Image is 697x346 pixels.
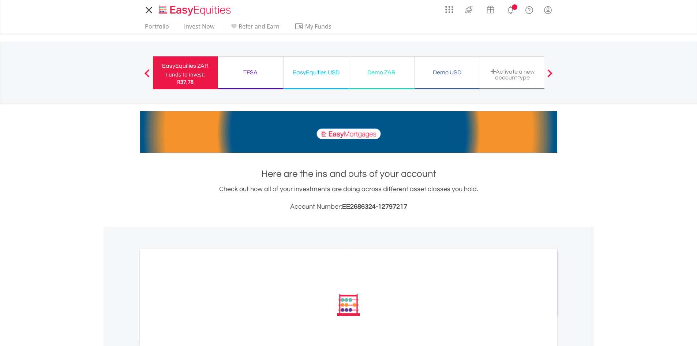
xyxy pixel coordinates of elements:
div: Activate a new account type [484,68,541,81]
a: Invest Now [181,23,217,34]
img: grid-menu-icon.svg [445,5,453,14]
img: thrive-v2.svg [463,4,475,15]
span: EE2686324-12797217 [342,203,407,210]
div: Demo ZAR [353,67,410,78]
a: Home page [156,2,234,16]
div: Check out how all of your investments are doing across different asset classes you hold. [140,184,557,212]
a: Portfolio [142,23,172,34]
a: FAQ's and Support [520,2,539,16]
h3: Account Number: [140,202,557,212]
div: Demo USD [419,67,475,78]
a: Notifications [501,2,520,16]
a: AppsGrid [441,2,458,14]
div: EasyEquities USD [288,67,344,78]
img: EasyEquities_Logo.png [157,4,234,16]
div: TFSA [222,67,279,78]
img: EasyMortage Promotion Banner [140,111,557,153]
span: Refer and Earn [239,22,280,30]
a: My Profile [539,2,557,18]
a: Vouchers [480,2,501,15]
div: Funds to invest: [166,71,205,78]
a: Refer and Earn [226,23,282,34]
span: My Funds [295,22,342,31]
span: R37.78 [177,78,194,85]
h1: Here are the ins and outs of your account [140,167,557,181]
img: vouchers-v2.svg [484,4,496,15]
div: EasyEquities ZAR [157,61,214,71]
